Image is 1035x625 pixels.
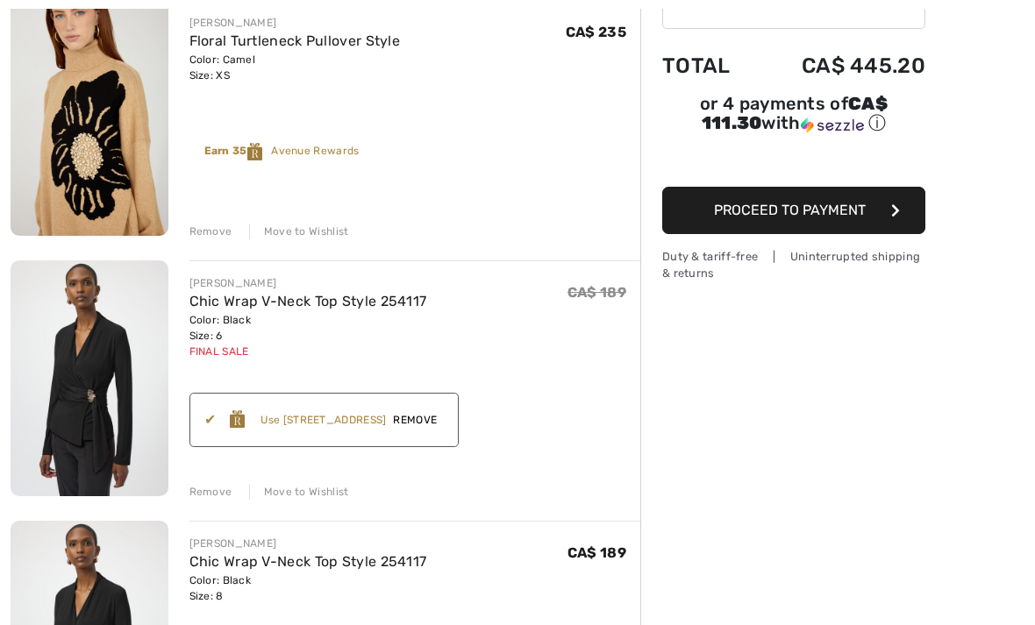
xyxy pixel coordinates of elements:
[662,187,925,234] button: Proceed to Payment
[189,52,401,83] div: Color: Camel Size: XS
[189,15,401,31] div: [PERSON_NAME]
[189,312,427,344] div: Color: Black Size: 6
[662,96,925,141] div: or 4 payments ofCA$ 111.30withSezzle Click to learn more about Sezzle
[204,409,230,430] div: ✔
[662,36,765,96] td: Total
[189,224,232,239] div: Remove
[189,293,427,309] a: Chic Wrap V-Neck Top Style 254117
[662,96,925,135] div: or 4 payments of with
[566,24,626,40] span: CA$ 235
[249,224,349,239] div: Move to Wishlist
[189,484,232,500] div: Remove
[702,93,888,133] span: CA$ 111.30
[801,117,864,133] img: Sezzle
[189,572,427,604] div: Color: Black Size: 8
[204,145,272,157] strong: Earn 35
[189,32,401,49] a: Floral Turtleneck Pullover Style
[204,143,360,160] div: Avenue Rewards
[11,260,168,496] img: Chic Wrap V-Neck Top Style 254117
[189,344,427,359] div: Final Sale
[189,536,427,551] div: [PERSON_NAME]
[662,141,925,181] iframe: PayPal-paypal
[230,410,246,428] img: Reward-Logo.svg
[189,275,427,291] div: [PERSON_NAME]
[765,36,926,96] td: CA$ 445.20
[386,412,444,428] span: Remove
[247,143,263,160] img: Reward-Logo.svg
[261,412,386,428] div: Use [STREET_ADDRESS]
[567,284,626,301] span: CA$ 189
[567,544,626,561] span: CA$ 189
[662,248,925,281] div: Duty & tariff-free | Uninterrupted shipping & returns
[249,484,349,500] div: Move to Wishlist
[189,553,427,570] a: Chic Wrap V-Neck Top Style 254117
[714,202,866,218] span: Proceed to Payment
